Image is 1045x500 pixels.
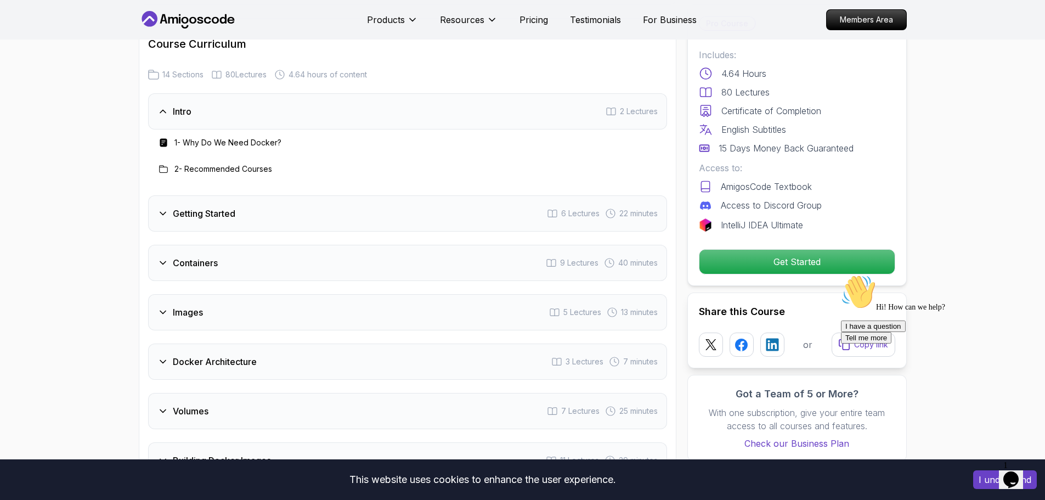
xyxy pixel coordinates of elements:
a: Check our Business Plan [699,437,895,450]
p: 15 Days Money Back Guaranteed [719,142,854,155]
button: Docker Architecture3 Lectures 7 minutes [148,344,667,380]
button: Intro2 Lectures [148,93,667,130]
iframe: chat widget [999,456,1034,489]
span: 4.64 hours of content [289,69,367,80]
button: Building Docker Images11 Lectures 39 minutes [148,442,667,479]
span: 9 Lectures [560,257,598,268]
p: Access to Discord Group [721,199,822,212]
h2: Course Curriculum [148,36,667,52]
p: AmigosCode Textbook [721,180,812,193]
button: Tell me more [4,62,55,74]
span: 39 minutes [619,455,658,466]
span: 3 Lectures [566,356,603,367]
p: English Subtitles [721,123,786,136]
iframe: chat widget [837,270,1034,451]
h3: Building Docker Images [173,454,271,467]
p: Resources [440,13,484,26]
button: Copy link [832,333,895,357]
a: Members Area [826,9,907,30]
button: Images5 Lectures 13 minutes [148,294,667,330]
span: 25 minutes [619,406,658,417]
p: Get Started [699,250,895,274]
h3: Intro [173,105,191,118]
p: With one subscription, give your entire team access to all courses and features. [699,406,895,432]
span: 11 Lectures [560,455,599,466]
p: IntelliJ IDEA Ultimate [721,218,803,232]
div: 👋Hi! How can we help?I have a questionTell me more [4,4,202,74]
h3: Got a Team of 5 or More? [699,386,895,402]
button: Accept cookies [973,470,1037,489]
button: Products [367,13,418,35]
h2: Share this Course [699,304,895,319]
span: 5 Lectures [563,307,601,318]
span: 7 minutes [623,356,658,367]
h3: Volumes [173,405,208,418]
div: This website uses cookies to enhance the user experience. [8,468,957,492]
a: For Business [643,13,697,26]
p: Products [367,13,405,26]
button: Containers9 Lectures 40 minutes [148,245,667,281]
h3: Getting Started [173,207,235,220]
p: Includes: [699,48,895,61]
h3: Containers [173,256,218,269]
p: 4.64 Hours [721,67,766,80]
h3: 2 - Recommended Courses [174,164,272,175]
span: 7 Lectures [561,406,600,417]
button: Volumes7 Lectures 25 minutes [148,393,667,429]
span: 2 Lectures [620,106,658,117]
p: Access to: [699,161,895,175]
button: Resources [440,13,498,35]
button: Get Started [699,249,895,274]
span: 22 minutes [619,208,658,219]
h3: Images [173,306,203,319]
span: 40 minutes [618,257,658,268]
p: Members Area [827,10,906,30]
h3: Docker Architecture [173,355,257,368]
span: Hi! How can we help? [4,33,109,41]
h3: 1 - Why Do We Need Docker? [174,137,281,148]
p: or [803,338,812,351]
button: I have a question [4,50,69,62]
img: jetbrains logo [699,218,712,232]
img: :wave: [4,4,39,40]
a: Pricing [519,13,548,26]
span: 80 Lectures [225,69,267,80]
p: Certificate of Completion [721,104,821,117]
button: Getting Started6 Lectures 22 minutes [148,195,667,232]
span: 14 Sections [162,69,204,80]
p: 80 Lectures [721,86,770,99]
span: 13 minutes [621,307,658,318]
span: 6 Lectures [561,208,600,219]
a: Testimonials [570,13,621,26]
